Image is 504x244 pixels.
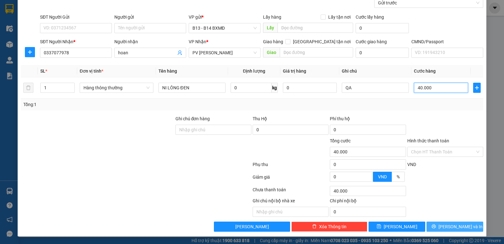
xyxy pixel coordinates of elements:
img: logo [6,14,14,30]
span: Giao hàng [263,39,283,44]
div: Tổng: 1 [23,101,195,108]
div: Phí thu hộ [330,115,406,125]
span: [PERSON_NAME] [384,223,417,230]
label: Cước lấy hàng [356,15,384,20]
div: SĐT Người Gửi [40,14,112,21]
input: Dọc đường [280,47,353,57]
span: 15:40:08 [DATE] [60,28,89,33]
span: Giao [263,47,280,57]
strong: CÔNG TY TNHH [GEOGRAPHIC_DATA] 214 QL13 - P.26 - Q.BÌNH THẠNH - TP HCM 1900888606 [16,10,51,34]
span: B13 - B14 BXMĐ [192,23,257,33]
span: Hàng thông thường [83,83,150,92]
span: [GEOGRAPHIC_DATA] tận nơi [290,38,353,45]
span: B131410250553 [56,24,89,28]
div: Ghi chú nội bộ nhà xe [253,197,329,207]
span: [PERSON_NAME] [235,223,269,230]
button: deleteXóa Thông tin [291,222,367,232]
th: Ghi chú [339,65,411,77]
input: Cước giao hàng [356,48,409,58]
span: Xóa Thông tin [319,223,346,230]
button: printer[PERSON_NAME] và In [427,222,483,232]
span: Tên hàng [158,68,177,74]
span: PV Nam Đong [192,48,257,57]
div: Người nhận [114,38,186,45]
span: VP Nhận [189,39,206,44]
button: plus [25,47,35,57]
span: Nơi nhận: [48,44,58,53]
input: Dọc đường [278,23,353,33]
span: kg [272,83,278,93]
span: Định lượng [243,68,265,74]
label: Hình thức thanh toán [407,138,449,143]
label: Ghi chú đơn hàng [175,116,210,121]
span: plus [473,85,480,90]
span: plus [25,50,35,55]
span: VND [378,174,387,179]
div: CMND/Passport [411,38,483,45]
input: VD: Bàn, Ghế [158,83,226,93]
input: Ghi Chú [342,83,409,93]
span: Cước hàng [414,68,436,74]
button: delete [23,83,33,93]
label: Cước giao hàng [356,39,387,44]
span: printer [432,224,436,229]
span: [PERSON_NAME] và In [438,223,483,230]
div: Chưa thanh toán [252,186,329,197]
div: Chi phí nội bộ [330,197,406,207]
span: Lấy [263,23,278,33]
button: save[PERSON_NAME] [369,222,425,232]
div: Giảm giá [252,174,329,185]
span: Nơi gửi: [6,44,13,53]
input: Ghi chú đơn hàng [175,125,251,135]
span: % [397,174,400,179]
span: save [377,224,381,229]
div: VP gửi [189,14,261,21]
span: Đơn vị tính [80,68,103,74]
input: Cước lấy hàng [356,23,409,33]
span: Lấy tận nơi [326,14,353,21]
button: plus [473,83,481,93]
div: Người gửi [114,14,186,21]
button: [PERSON_NAME] [214,222,290,232]
span: Lấy hàng [263,15,281,20]
input: 0 [283,83,337,93]
span: delete [312,224,317,229]
span: Tổng cước [330,138,351,143]
div: Phụ thu [252,161,329,172]
input: Nhập ghi chú [253,207,329,217]
span: user-add [177,50,182,55]
span: VND [407,162,416,167]
span: PV Đắk Song [63,44,82,48]
span: SL [40,68,45,74]
div: SĐT Người Nhận [40,38,112,45]
span: Thu Hộ [253,116,267,121]
span: Giá trị hàng [283,68,306,74]
strong: BIÊN NHẬN GỬI HÀNG HOÁ [22,38,73,43]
